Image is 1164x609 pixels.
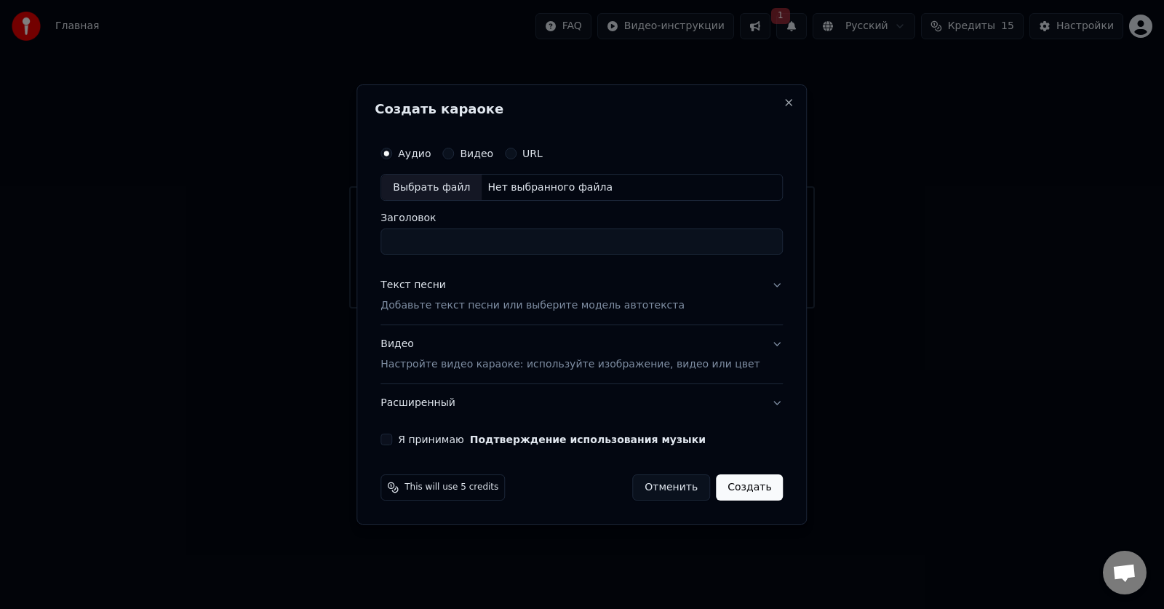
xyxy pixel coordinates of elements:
[482,180,618,195] div: Нет выбранного файла
[460,148,493,159] label: Видео
[404,482,498,493] span: This will use 5 credits
[381,175,482,201] div: Выбрать файл
[380,279,446,293] div: Текст песни
[470,434,706,445] button: Я принимаю
[380,299,685,314] p: Добавьте текст песни или выберите модель автотекста
[522,148,543,159] label: URL
[380,384,783,422] button: Расширенный
[716,474,783,501] button: Создать
[380,338,760,373] div: Видео
[380,267,783,325] button: Текст песниДобавьте текст песни или выберите модель автотекста
[380,213,783,223] label: Заголовок
[398,434,706,445] label: Я принимаю
[632,474,710,501] button: Отменить
[398,148,431,159] label: Аудио
[375,103,789,116] h2: Создать караоке
[380,326,783,384] button: ВидеоНастройте видео караоке: используйте изображение, видео или цвет
[380,357,760,372] p: Настройте видео караоке: используйте изображение, видео или цвет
